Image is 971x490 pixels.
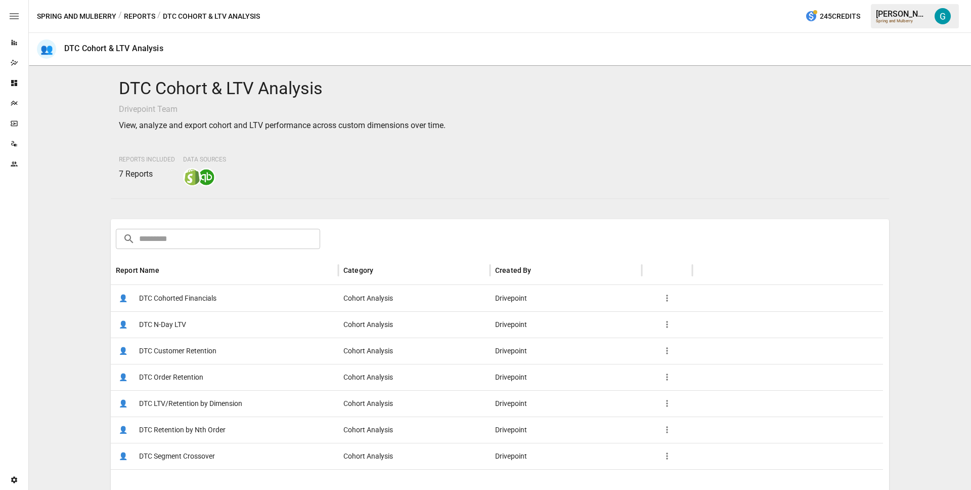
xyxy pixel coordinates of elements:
[338,364,490,390] div: Cohort Analysis
[495,266,532,274] div: Created By
[116,317,131,332] span: 👤
[935,8,951,24] img: Gavin Acres
[183,156,226,163] span: Data Sources
[116,343,131,358] span: 👤
[490,338,642,364] div: Drivepoint
[119,156,175,163] span: Reports Included
[876,9,929,19] div: [PERSON_NAME]
[820,10,860,23] span: 245 Credits
[929,2,957,30] button: Gavin Acres
[801,7,864,26] button: 245Credits
[119,103,881,115] p: Drivepoint Team
[116,396,131,411] span: 👤
[338,417,490,443] div: Cohort Analysis
[876,19,929,23] div: Spring and Mulberry
[343,266,373,274] div: Category
[116,370,131,385] span: 👤
[139,338,216,364] span: DTC Customer Retention
[139,285,216,311] span: DTC Cohorted Financials
[119,78,881,99] h4: DTC Cohort & LTV Analysis
[139,312,186,338] span: DTC N-Day LTV
[160,263,174,277] button: Sort
[184,169,200,185] img: shopify
[533,263,547,277] button: Sort
[490,390,642,417] div: Drivepoint
[338,443,490,469] div: Cohort Analysis
[116,422,131,437] span: 👤
[338,338,490,364] div: Cohort Analysis
[116,266,159,274] div: Report Name
[139,391,242,417] span: DTC LTV/Retention by Dimension
[490,364,642,390] div: Drivepoint
[118,10,122,23] div: /
[490,285,642,311] div: Drivepoint
[157,10,161,23] div: /
[490,443,642,469] div: Drivepoint
[374,263,388,277] button: Sort
[116,448,131,464] span: 👤
[490,417,642,443] div: Drivepoint
[338,311,490,338] div: Cohort Analysis
[116,291,131,306] span: 👤
[139,443,215,469] span: DTC Segment Crossover
[37,39,56,59] div: 👥
[139,417,226,443] span: DTC Retention by Nth Order
[119,168,175,180] p: 7 Reports
[124,10,155,23] button: Reports
[338,390,490,417] div: Cohort Analysis
[119,119,881,132] p: View, analyze and export cohort and LTV performance across custom dimensions over time.
[490,311,642,338] div: Drivepoint
[139,364,203,390] span: DTC Order Retention
[37,10,116,23] button: Spring and Mulberry
[338,285,490,311] div: Cohort Analysis
[198,169,214,185] img: quickbooks
[64,44,163,53] div: DTC Cohort & LTV Analysis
